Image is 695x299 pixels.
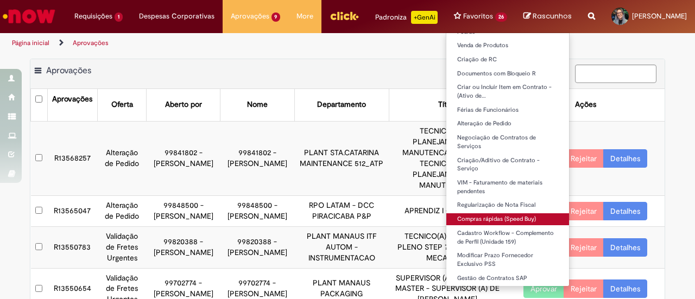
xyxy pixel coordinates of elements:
a: Gestão de Contratos SAP [446,272,569,284]
a: Modificar Prazo Fornecedor Exclusivo PSS [446,250,569,270]
div: Aprovações [52,94,92,105]
td: 99820388 - [PERSON_NAME] [220,226,294,268]
a: Detalhes [603,279,647,298]
td: 99841802 - [PERSON_NAME] [220,121,294,195]
span: 9 [271,12,281,22]
span: Requisições [74,11,112,22]
a: Criação/Aditivo de Contrato - Serviço [446,155,569,175]
a: Negociação de Contratos de Serviços [446,132,569,152]
img: ServiceNow [1,5,57,27]
td: Validação de Fretes Urgentes [97,226,147,268]
a: Férias de Funcionários [446,104,569,116]
span: 1 [115,12,123,22]
span: Despesas Corporativas [139,11,214,22]
td: 99820388 - [PERSON_NAME] [147,226,220,268]
div: Oferta [111,99,133,110]
a: Compras rápidas (Speed Buy) [446,213,569,225]
div: Aberto por [165,99,202,110]
p: +GenAi [411,11,438,24]
td: 99848500 - [PERSON_NAME] [147,195,220,226]
button: Rejeitar [564,149,604,168]
a: VIM - Faturamento de materiais pendentes [446,177,569,197]
a: Alteração de Pedido [446,118,569,130]
a: Venda de Produtos [446,40,569,52]
button: Aprovar [523,279,564,298]
span: Aprovações [231,11,269,22]
a: Regularização de Nota Fiscal [446,199,569,211]
a: Cadastro Workflow - Complemento de Perfil (Unidade 159) [446,227,569,247]
td: Alteração de Pedido [97,195,147,226]
td: R13565047 [47,195,97,226]
td: R13550783 [47,226,97,268]
ul: Trilhas de página [8,33,455,53]
a: Página inicial [12,39,49,47]
td: RPO LATAM - DCC PIRACICABA P&P [294,195,389,226]
a: Detalhes [603,149,647,168]
div: Departamento [317,99,366,110]
span: Rascunhos [533,11,572,21]
a: Documentos com Bloqueio R [446,68,569,80]
td: PLANT MANAUS ITF AUTOM - INSTRUMENTACAO [294,226,389,268]
button: Rejeitar [564,279,604,298]
a: Aprovações [73,39,109,47]
a: Detalhes [603,202,647,220]
td: R13568257 [47,121,97,195]
img: click_logo_yellow_360x200.png [330,8,359,24]
td: APRENDIZ I - APRENDIZ I [389,195,506,226]
td: TECNICO(A) MECANICA I PLENO STEP 7 - TECNICO(A) MECANICA I [389,226,506,268]
th: Aprovações [47,89,97,121]
div: Padroniza [375,11,438,24]
span: [PERSON_NAME] [632,11,687,21]
span: Aprovações [46,65,91,76]
a: Criação de RC [446,54,569,66]
span: 26 [495,12,507,22]
ul: Favoritos [446,33,570,287]
td: 99841802 - [PERSON_NAME] [147,121,220,195]
a: Detalhes [603,238,647,257]
button: Rejeitar [564,202,604,220]
button: Rejeitar [564,238,604,257]
a: Rascunhos [523,11,572,22]
td: PLANT STA.CATARINA MAINTENANCE 512_ATP [294,121,389,195]
div: Título [438,99,457,110]
span: Favoritos [463,11,493,22]
td: Alteração de Pedido [97,121,147,195]
a: Criar ou Incluir Item em Contrato - (Ativo de… [446,81,569,101]
td: TECNICO (A) DE PLANEJAMENTO DE MANUTENCAO I SENIOR - TECNICO (A) DE PLANEJAMENTO DE MANUTENCAO I [389,121,506,195]
div: Nome [247,99,268,110]
td: 99848500 - [PERSON_NAME] [220,195,294,226]
div: Ações [575,99,596,110]
span: More [296,11,313,22]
